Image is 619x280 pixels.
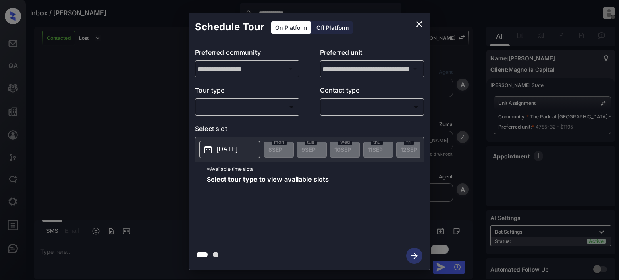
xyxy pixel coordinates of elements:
[195,48,299,60] p: Preferred community
[271,21,311,34] div: On Platform
[189,13,271,41] h2: Schedule Tour
[195,85,299,98] p: Tour type
[199,141,260,158] button: [DATE]
[207,176,329,241] span: Select tour type to view available slots
[312,21,353,34] div: Off Platform
[207,162,424,176] p: *Available time slots
[195,124,424,137] p: Select slot
[320,85,424,98] p: Contact type
[320,48,424,60] p: Preferred unit
[411,16,427,32] button: close
[217,145,237,154] p: [DATE]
